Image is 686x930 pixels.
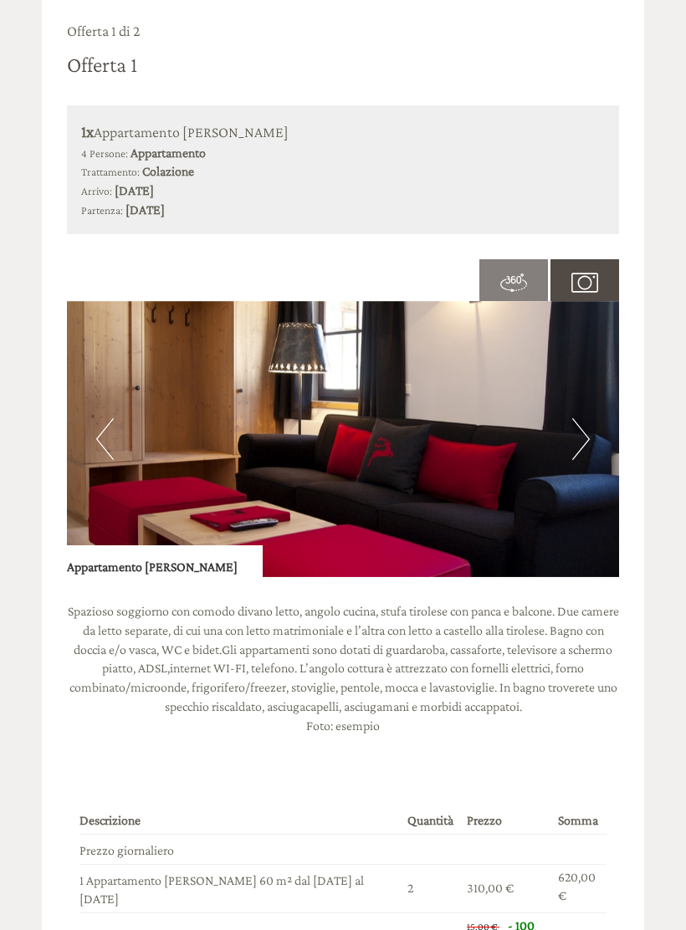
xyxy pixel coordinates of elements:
[247,13,306,41] div: [DATE]
[401,808,460,834] th: Quantità
[13,45,231,96] div: Buon giorno, come possiamo aiutarla?
[81,120,605,144] div: Appartamento [PERSON_NAME]
[81,147,128,160] small: 4 Persone:
[67,301,619,577] img: image
[459,433,553,470] button: Invia
[115,183,154,197] b: [DATE]
[81,185,112,197] small: Arrivo:
[67,23,140,39] span: Offerta 1 di 2
[460,808,551,834] th: Prezzo
[551,864,607,913] td: 620,00 €
[67,602,619,736] p: Spazioso soggiorno con comodo divano letto, angolo cucina, stufa tirolese con panca e balcone. Du...
[81,204,123,217] small: Partenza:
[25,49,223,62] div: Zin Senfter Residence
[79,808,401,834] th: Descrizione
[467,881,514,895] span: 310,00 €
[25,81,223,93] small: 16:51
[125,202,165,217] b: [DATE]
[572,418,590,460] button: Next
[96,418,114,460] button: Previous
[571,269,598,296] img: camera.svg
[67,545,263,577] div: Appartamento [PERSON_NAME]
[500,269,527,296] img: 360-grad.svg
[79,834,401,864] td: Prezzo giornaliero
[551,808,607,834] th: Somma
[79,864,401,913] td: 1 Appartamento [PERSON_NAME] 60 m² dal [DATE] al [DATE]
[142,164,194,178] b: Colazione
[401,864,460,913] td: 2
[67,49,137,80] div: Offerta 1
[131,146,206,160] b: Appartamento
[81,166,140,178] small: Trattamento:
[81,122,94,141] b: 1x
